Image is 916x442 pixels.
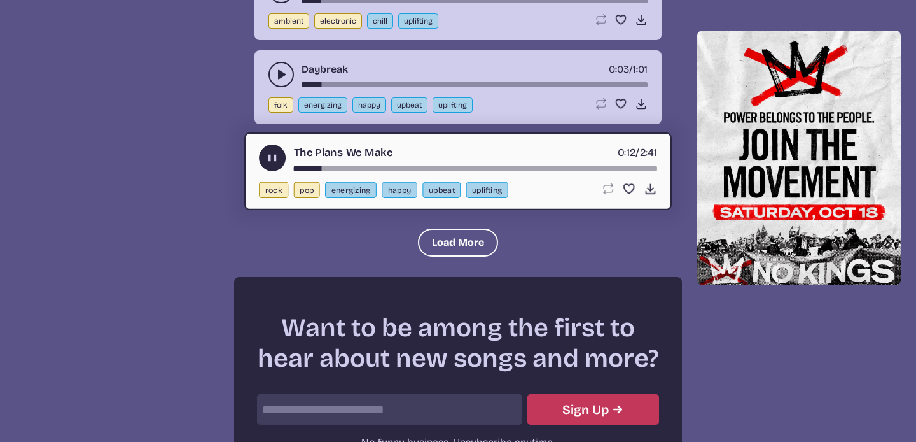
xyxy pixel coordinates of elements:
div: song-time-bar [302,82,648,87]
button: electronic [314,13,362,29]
button: uplifting [466,182,508,198]
button: Loop [594,13,607,26]
button: pop [294,182,320,198]
button: Loop [594,97,607,110]
button: upbeat [391,97,427,113]
button: chill [367,13,393,29]
button: Favorite [614,97,627,110]
span: 2:41 [640,146,657,159]
button: rock [259,182,288,198]
button: ambient [268,13,309,29]
a: The Plans We Make [294,145,392,160]
button: Load More [418,229,498,257]
div: song-time-bar [294,166,657,171]
button: uplifting [398,13,438,29]
button: energizing [298,97,347,113]
img: Help save our democracy! [697,31,901,285]
button: Submit [527,394,659,425]
button: Favorite [614,13,627,26]
button: uplifting [433,97,473,113]
div: / [618,145,657,160]
span: timer [618,146,635,159]
span: timer [609,63,629,75]
h2: Want to be among the first to hear about new songs and more? [257,313,659,374]
button: Loop [601,182,614,196]
div: / [609,62,648,77]
a: Daybreak [302,62,348,77]
span: 1:01 [633,63,648,75]
button: play-pause toggle [259,145,286,171]
button: happy [352,97,386,113]
button: play-pause toggle [268,62,294,87]
button: happy [382,182,417,198]
button: folk [268,97,293,113]
button: upbeat [422,182,461,198]
button: Favorite [622,182,635,196]
button: energizing [325,182,377,198]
